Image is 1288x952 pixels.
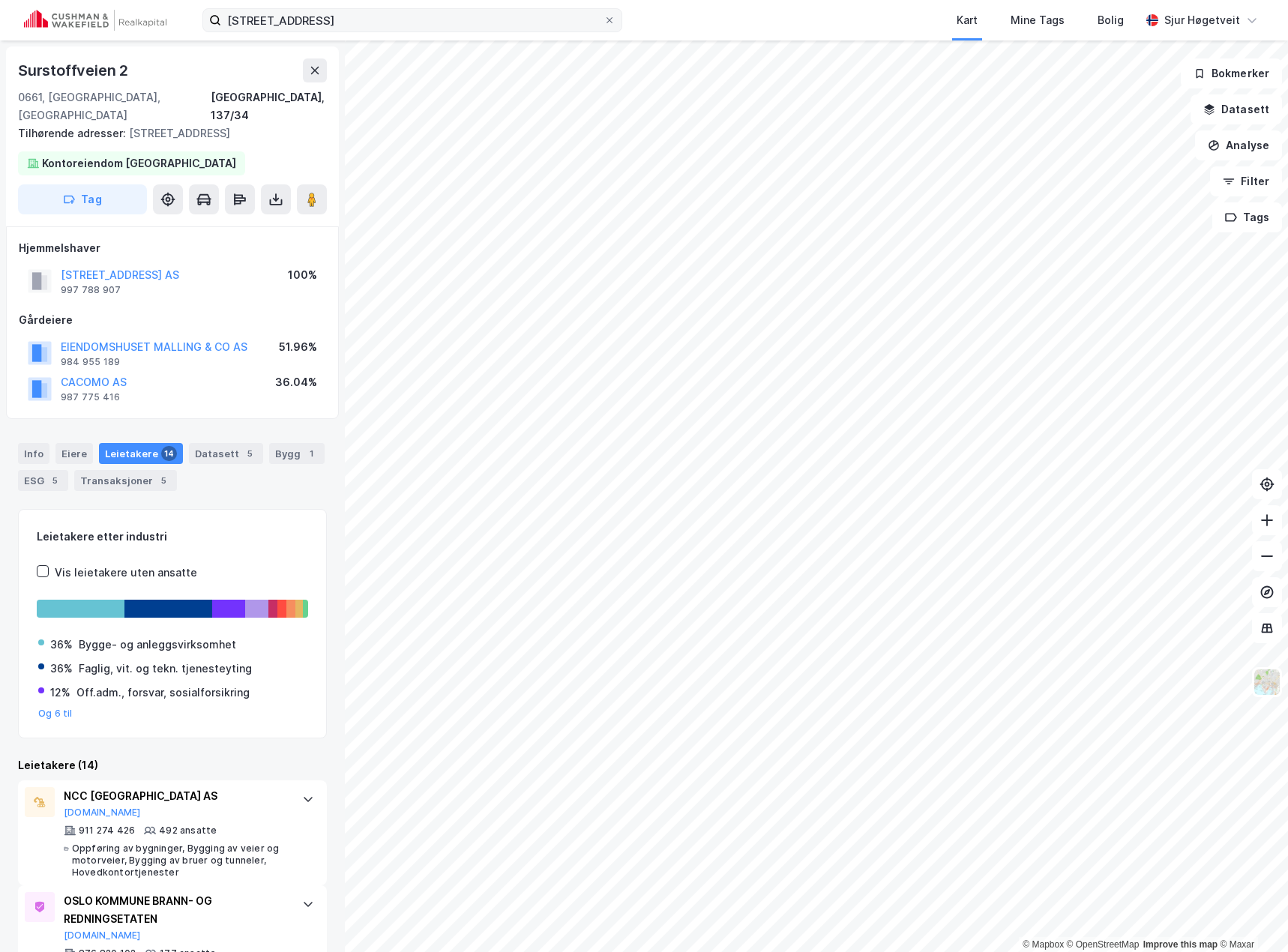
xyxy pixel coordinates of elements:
div: 1 [304,446,319,461]
div: [STREET_ADDRESS] [18,124,315,142]
div: 100% [288,266,317,284]
span: Tilhørende adresser: [18,127,129,139]
div: Leietakere [99,443,183,464]
div: Bygge- og anleggsvirksomhet [79,636,236,654]
div: Hjemmelshaver [19,239,326,257]
div: 984 955 189 [61,356,120,368]
input: Søk på adresse, matrikkel, gårdeiere, leietakere eller personer [221,9,604,31]
iframe: Chat Widget [1213,880,1288,952]
div: 12% [50,684,70,702]
a: Mapbox [1023,939,1064,950]
img: Z [1253,668,1281,696]
div: Leietakere etter industri [37,528,308,546]
div: Kontrollprogram for chat [1213,880,1288,952]
button: Og 6 til [38,708,73,720]
div: Mine Tags [1011,11,1065,29]
button: [DOMAIN_NAME] [64,807,141,819]
div: Leietakere (14) [18,756,327,774]
div: Bolig [1098,11,1124,29]
div: ESG [18,470,68,491]
div: Eiere [55,443,93,464]
div: 36.04% [275,373,317,391]
div: 36% [50,636,73,654]
button: Tag [18,184,147,214]
button: Datasett [1191,94,1282,124]
div: Oppføring av bygninger, Bygging av veier og motorveier, Bygging av bruer og tunneler, Hovedkontor... [72,843,287,879]
div: 492 ansatte [159,825,217,837]
div: Kart [957,11,978,29]
div: Faglig, vit. og tekn. tjenesteyting [79,660,252,678]
div: Info [18,443,49,464]
div: Surstoffveien 2 [18,58,131,82]
button: Bokmerker [1181,58,1282,88]
div: Transaksjoner [74,470,177,491]
img: cushman-wakefield-realkapital-logo.202ea83816669bd177139c58696a8fa1.svg [24,10,166,31]
div: 36% [50,660,73,678]
div: Kontoreiendom [GEOGRAPHIC_DATA] [42,154,236,172]
button: Filter [1210,166,1282,196]
div: 0661, [GEOGRAPHIC_DATA], [GEOGRAPHIC_DATA] [18,88,211,124]
div: 14 [161,446,177,461]
div: Gårdeiere [19,311,326,329]
div: 5 [156,473,171,488]
div: Sjur Høgetveit [1164,11,1240,29]
button: Tags [1212,202,1282,232]
button: Analyse [1195,130,1282,160]
div: Datasett [189,443,263,464]
div: [GEOGRAPHIC_DATA], 137/34 [211,88,327,124]
div: OSLO KOMMUNE BRANN- OG REDNINGSETATEN [64,892,287,928]
div: 51.96% [279,338,317,356]
div: 5 [242,446,257,461]
div: NCC [GEOGRAPHIC_DATA] AS [64,787,287,805]
div: Off.adm., forsvar, sosialforsikring [76,684,250,702]
button: [DOMAIN_NAME] [64,930,141,942]
div: Vis leietakere uten ansatte [55,564,197,582]
div: 987 775 416 [61,391,120,403]
a: OpenStreetMap [1067,939,1140,950]
div: 911 274 426 [79,825,135,837]
a: Improve this map [1143,939,1218,950]
div: 997 788 907 [61,284,121,296]
div: Bygg [269,443,325,464]
div: 5 [47,473,62,488]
